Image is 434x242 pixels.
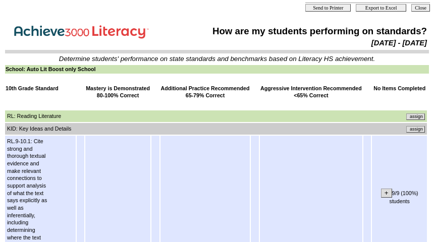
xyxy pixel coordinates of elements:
[160,84,250,100] td: Additional Practice Recommended 65-79% Correct
[406,126,425,133] input: Assign additional materials that assess this standard.
[5,65,429,74] td: School: Auto Lit Boost only School
[372,84,427,100] td: No Items Completed
[406,113,425,120] input: Assign additional materials that assess this standard.
[5,84,76,100] td: 10th Grade Standard
[411,4,430,12] input: Close
[85,84,150,100] td: Mastery is Demonstrated 80-100% Correct
[7,112,308,120] td: RL: Reading Literature
[182,25,427,37] td: How are my students performing on standards?
[305,4,351,12] input: Send to Printer
[356,4,406,12] input: Export to Excel
[6,55,428,63] td: Determine students' performance on state standards and benchmarks based on Literacy HS achievement.
[7,20,158,41] img: Achieve3000 Reports Logo
[182,38,427,47] td: [DATE] - [DATE]
[381,189,392,197] input: +
[7,125,322,133] td: KID: Key Ideas and Details
[260,84,362,100] td: Aggressive Intervention Recommended <65% Correct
